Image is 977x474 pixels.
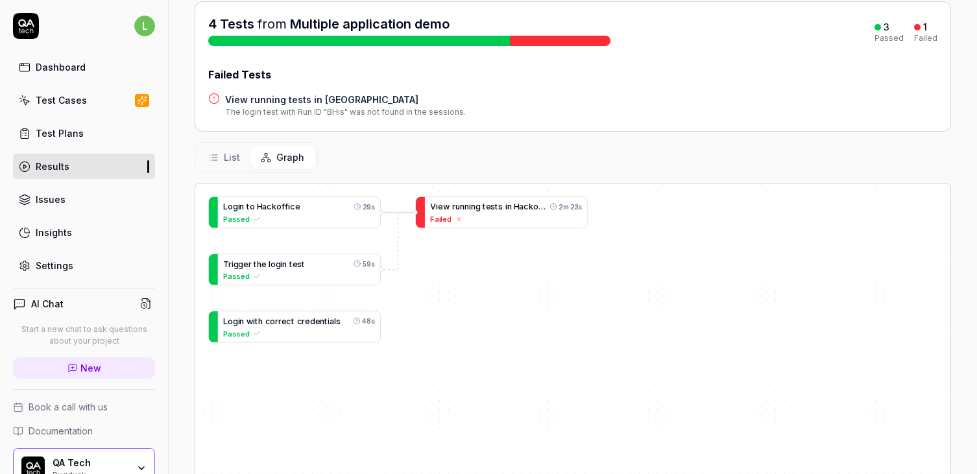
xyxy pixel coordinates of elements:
[257,259,261,268] span: h
[36,126,84,140] div: Test Plans
[290,202,295,211] span: c
[208,67,937,82] div: Failed Tests
[884,21,889,33] div: 3
[297,259,302,268] span: s
[254,259,257,268] span: t
[415,196,588,228] a: ViewrunningtestsinHackoffi2m 23sFailed
[295,202,300,211] span: e
[430,202,436,211] span: V
[233,316,238,326] span: g
[464,202,469,211] span: n
[507,202,512,211] span: n
[255,316,258,326] span: t
[285,202,289,211] span: f
[13,88,155,113] a: Test Cases
[490,202,495,211] span: s
[476,202,481,211] span: g
[36,160,69,173] div: Results
[233,202,238,211] span: g
[529,202,533,211] span: k
[443,202,450,211] span: w
[505,202,507,211] span: i
[328,316,330,326] span: i
[514,202,519,211] span: H
[224,150,240,164] span: List
[257,202,262,211] span: H
[208,311,381,342] a: Loginwithcorrectcredentials48sPassed
[430,213,452,224] span: Failed
[280,259,282,268] span: i
[208,196,381,228] a: LogintoHackoffice29sPassed
[286,316,291,326] span: c
[223,259,228,268] span: T
[29,400,108,414] span: Book a call with us
[248,259,252,268] span: r
[290,16,450,32] a: Multiple application demo
[471,202,476,211] span: n
[302,316,305,326] span: r
[13,187,155,212] a: Issues
[282,316,287,326] span: e
[36,93,87,107] div: Test Cases
[272,202,276,211] span: k
[13,400,155,414] a: Book a call with us
[225,106,466,118] div: The login test with Run ID "BHis" was not found in the sessions.
[31,297,64,311] h4: AI Chat
[330,316,334,326] span: a
[291,316,295,326] span: t
[282,202,285,211] span: f
[239,202,244,211] span: n
[232,259,234,268] span: i
[923,21,927,33] div: 1
[269,259,271,268] span: l
[134,13,155,39] button: l
[223,328,250,339] span: Passed
[13,424,155,438] a: Documentation
[282,259,287,268] span: n
[363,259,375,268] time: 59s
[520,202,524,211] span: a
[874,34,904,42] div: Passed
[438,202,443,211] span: e
[362,316,375,326] time: 48s
[13,154,155,179] a: Results
[293,259,298,268] span: e
[238,259,243,268] span: g
[243,259,248,268] span: e
[460,202,464,211] span: n
[495,202,498,211] span: t
[13,54,155,80] a: Dashboard
[262,202,267,211] span: a
[267,202,272,211] span: c
[238,316,240,326] span: i
[36,226,72,239] div: Insights
[225,93,466,106] a: View running tests in [GEOGRAPHIC_DATA]
[315,316,320,326] span: e
[223,202,228,211] span: L
[134,16,155,36] span: l
[320,316,324,326] span: n
[261,259,267,268] span: e
[208,254,381,285] a: Triggerthelogintest59sPassed
[914,34,937,42] div: Failed
[278,316,282,326] span: r
[13,121,155,146] a: Test Plans
[223,270,250,281] span: Passed
[288,202,290,211] span: i
[275,316,278,326] span: r
[276,150,304,164] span: Graph
[363,202,375,211] time: 29s
[228,259,232,268] span: r
[36,193,66,206] div: Issues
[486,202,491,211] span: e
[239,316,244,326] span: n
[13,220,155,245] a: Insights
[276,202,282,211] span: o
[455,202,460,211] span: u
[53,457,128,469] div: QA Tech
[276,259,281,268] span: g
[289,259,293,268] span: t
